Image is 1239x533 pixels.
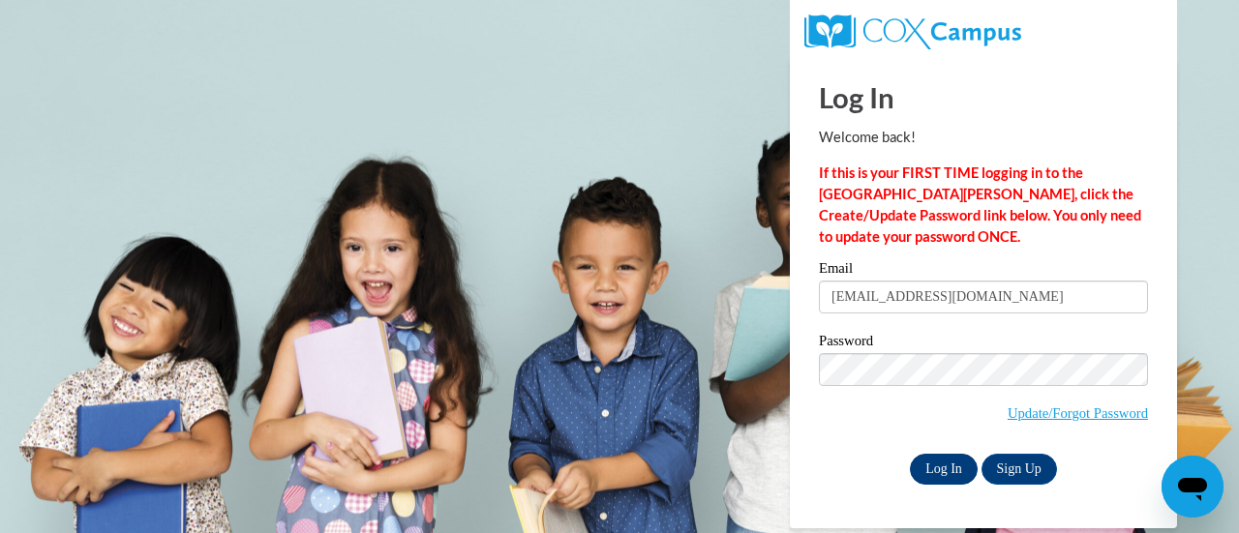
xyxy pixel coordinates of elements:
a: Update/Forgot Password [1008,405,1148,421]
input: Log In [910,454,978,485]
h1: Log In [819,77,1148,117]
label: Email [819,261,1148,281]
img: COX Campus [804,15,1021,49]
label: Password [819,334,1148,353]
p: Welcome back! [819,127,1148,148]
iframe: Button to launch messaging window [1162,456,1224,518]
strong: If this is your FIRST TIME logging in to the [GEOGRAPHIC_DATA][PERSON_NAME], click the Create/Upd... [819,164,1141,245]
a: Sign Up [982,454,1057,485]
